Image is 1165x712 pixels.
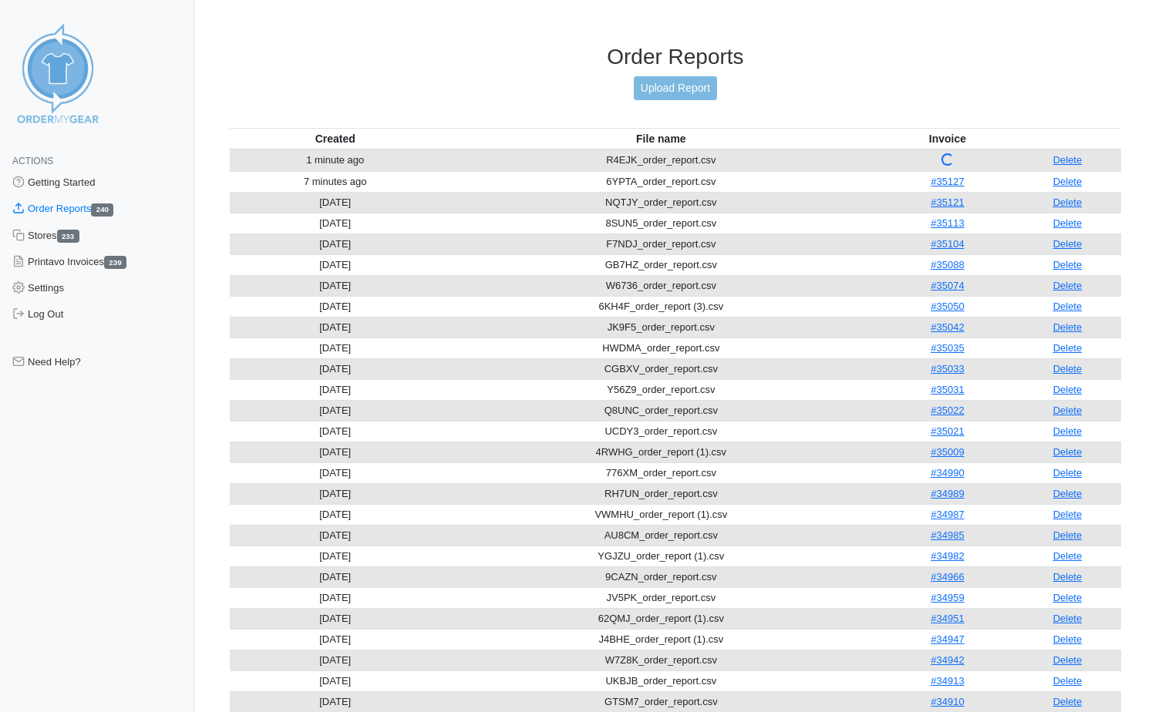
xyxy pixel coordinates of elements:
td: [DATE] [230,546,441,566]
td: 7 minutes ago [230,171,441,192]
td: [DATE] [230,338,441,358]
td: [DATE] [230,462,441,483]
span: 233 [57,230,79,243]
a: Delete [1053,363,1083,374]
td: [DATE] [230,421,441,442]
a: #34959 [931,592,964,603]
td: JV5PK_order_report.csv [441,587,881,608]
td: RH7UN_order_report.csv [441,483,881,504]
a: Delete [1053,301,1083,312]
a: Delete [1053,405,1083,416]
a: #35021 [931,425,964,437]
a: Delete [1053,675,1083,687]
td: [DATE] [230,566,441,587]
td: [DATE] [230,400,441,421]
td: [DATE] [230,192,441,213]
td: CGBXV_order_report.csv [441,358,881,379]
td: F7NDJ_order_report.csv [441,233,881,254]
td: 4RWHG_order_report (1).csv [441,442,881,462]
td: UKBJB_order_report.csv [441,670,881,691]
a: Delete [1053,342,1083,354]
a: #35113 [931,217,964,229]
td: GB7HZ_order_report.csv [441,254,881,275]
a: #35031 [931,384,964,395]
a: Delete [1053,217,1083,229]
a: Delete [1053,613,1083,624]
td: 9CAZN_order_report.csv [441,566,881,587]
th: Invoice [881,128,1014,149]
a: #35042 [931,321,964,333]
td: [DATE] [230,379,441,400]
td: [DATE] [230,317,441,338]
span: 240 [91,203,113,217]
a: #35074 [931,280,964,291]
td: [DATE] [230,691,441,712]
a: #35104 [931,238,964,250]
a: Delete [1053,592,1083,603]
td: YGJZU_order_report (1).csv [441,546,881,566]
a: #34951 [931,613,964,624]
a: Delete [1053,384,1083,395]
td: VWMHU_order_report (1).csv [441,504,881,525]
a: #34982 [931,550,964,562]
td: AU8CM_order_report.csv [441,525,881,546]
td: [DATE] [230,608,441,629]
a: Delete [1053,467,1083,479]
td: GTSM7_order_report.csv [441,691,881,712]
td: J4BHE_order_report (1).csv [441,629,881,650]
th: File name [441,128,881,149]
td: [DATE] [230,587,441,608]
td: 776XM_order_report.csv [441,462,881,483]
td: [DATE] [230,296,441,317]
a: #35009 [931,446,964,458]
td: [DATE] [230,442,441,462]
td: [DATE] [230,525,441,546]
td: HWDMA_order_report.csv [441,338,881,358]
td: [DATE] [230,504,441,525]
th: Created [230,128,441,149]
a: #35127 [931,176,964,187]
td: [DATE] [230,213,441,233]
td: W6736_order_report.csv [441,275,881,296]
a: Delete [1053,321,1083,333]
td: 62QMJ_order_report (1).csv [441,608,881,629]
a: Delete [1053,154,1083,166]
td: JK9F5_order_report.csv [441,317,881,338]
a: Delete [1053,633,1083,645]
a: #34942 [931,654,964,666]
a: #34910 [931,696,964,707]
span: Actions [12,156,53,166]
a: Delete [1053,176,1083,187]
td: NQTJY_order_report.csv [441,192,881,213]
td: 6YPTA_order_report.csv [441,171,881,192]
a: #34989 [931,488,964,499]
td: [DATE] [230,670,441,691]
a: Delete [1053,509,1083,520]
a: Delete [1053,654,1083,666]
a: Delete [1053,550,1083,562]
a: Delete [1053,196,1083,208]
a: #34947 [931,633,964,645]
a: Delete [1053,571,1083,583]
a: #35035 [931,342,964,354]
a: Upload Report [634,76,717,100]
td: [DATE] [230,629,441,650]
td: 8SUN5_order_report.csv [441,213,881,233]
td: [DATE] [230,275,441,296]
h3: Order Reports [230,44,1121,70]
td: [DATE] [230,483,441,504]
a: Delete [1053,425,1083,437]
a: #35022 [931,405,964,416]
td: [DATE] [230,233,441,254]
td: 6KH4F_order_report (3).csv [441,296,881,317]
td: UCDY3_order_report.csv [441,421,881,442]
a: Delete [1053,259,1083,270]
td: R4EJK_order_report.csv [441,149,881,172]
a: Delete [1053,529,1083,541]
a: #34987 [931,509,964,520]
span: 239 [104,256,126,269]
a: #34913 [931,675,964,687]
a: Delete [1053,238,1083,250]
td: [DATE] [230,650,441,670]
a: #35088 [931,259,964,270]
